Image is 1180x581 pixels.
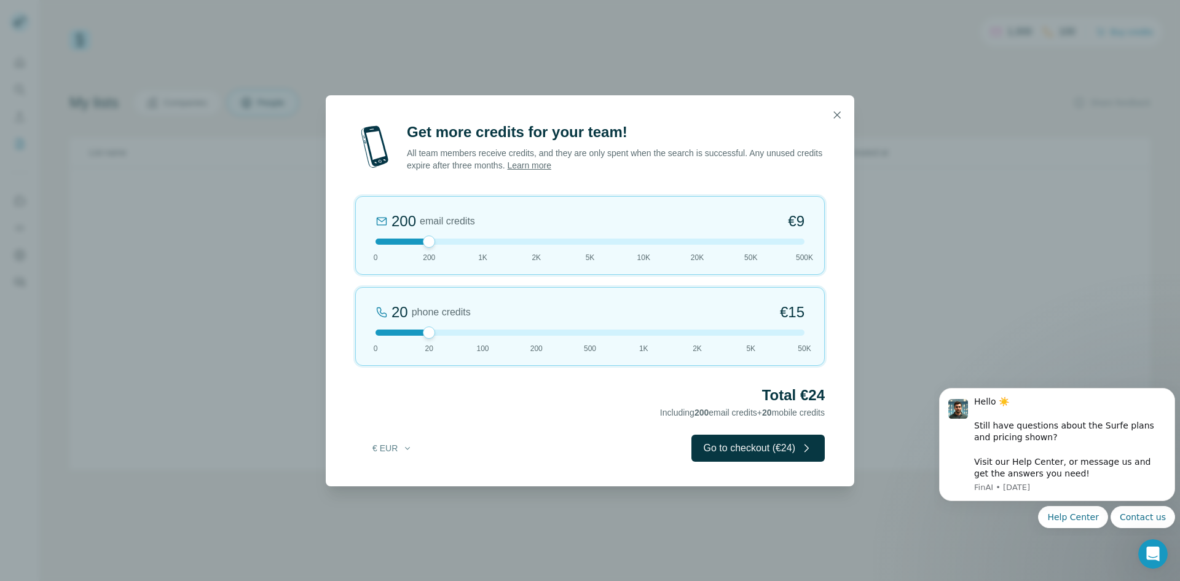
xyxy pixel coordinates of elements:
[355,122,395,172] img: mobile-phone
[391,211,416,231] div: 200
[374,252,378,263] span: 0
[639,343,648,354] span: 1K
[660,408,825,417] span: Including email credits + mobile credits
[425,343,433,354] span: 20
[694,408,709,417] span: 200
[374,343,378,354] span: 0
[407,147,825,172] p: All team members receive credits, and they are only spent when the search is successful. Any unus...
[762,408,772,417] span: 20
[412,305,471,320] span: phone credits
[691,435,825,462] button: Go to checkout (€24)
[478,252,487,263] span: 1K
[1138,539,1168,569] iframe: Intercom live chat
[934,377,1180,536] iframe: Intercom notifications message
[423,252,435,263] span: 200
[420,214,475,229] span: email credits
[693,343,702,354] span: 2K
[507,160,551,170] a: Learn more
[584,343,596,354] span: 500
[746,343,755,354] span: 5K
[798,343,811,354] span: 50K
[788,211,804,231] span: €9
[796,252,813,263] span: 500K
[391,302,408,322] div: 20
[637,252,650,263] span: 10K
[476,343,489,354] span: 100
[691,252,704,263] span: 20K
[586,252,595,263] span: 5K
[355,385,825,405] h2: Total €24
[780,302,804,322] span: €15
[532,252,541,263] span: 2K
[364,437,421,459] button: € EUR
[530,343,543,354] span: 200
[744,252,757,263] span: 50K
